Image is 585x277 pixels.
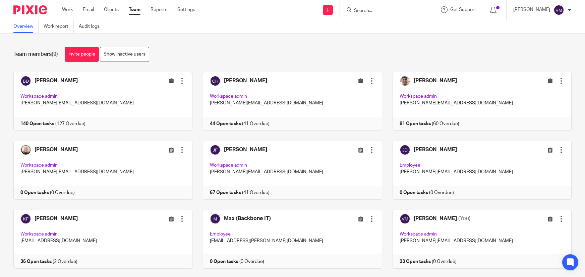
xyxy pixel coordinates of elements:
[513,6,550,13] p: [PERSON_NAME]
[52,52,58,57] span: (9)
[104,6,119,13] a: Clients
[177,6,195,13] a: Settings
[151,6,167,13] a: Reports
[62,6,73,13] a: Work
[83,6,94,13] a: Email
[129,6,140,13] a: Team
[100,47,149,62] a: Show inactive users
[353,8,414,14] input: Search
[13,51,58,58] h1: Team members
[13,20,39,33] a: Overview
[553,5,564,15] img: svg%3E
[44,20,74,33] a: Work report
[65,47,99,62] a: Invite people
[450,7,476,12] span: Get Support
[13,5,47,14] img: Pixie
[79,20,105,33] a: Audit logs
